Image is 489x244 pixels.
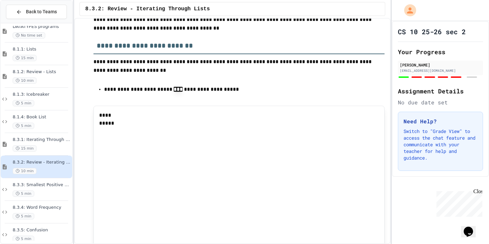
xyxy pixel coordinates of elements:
div: My Account [397,3,418,18]
div: Chat with us now!Close [3,3,46,42]
div: No due date set [398,98,483,106]
span: 8.3.1: Iterating Through Lists [13,137,71,143]
span: 8.3.2: Review - Iterating Through Lists [13,160,71,165]
span: 8.3.5: Confusion [13,227,71,233]
iframe: chat widget [461,217,482,237]
span: 10 min [13,168,37,174]
span: No time set [13,32,45,39]
span: 10 min [13,77,37,84]
span: 5 min [13,236,34,242]
p: Switch to "Grade View" to access the chat feature and communicate with your teacher for help and ... [404,128,477,161]
span: Back to Teams [26,8,57,15]
span: 5 min [13,190,34,197]
h3: Need Help? [404,117,477,125]
span: 8.1.4: Book List [13,114,71,120]
iframe: chat widget [434,188,482,217]
span: 8.3.3: Smallest Positive Number [13,182,71,188]
span: DATATYPES programs [13,24,71,30]
span: 15 min [13,145,37,152]
span: 15 min [13,55,37,61]
span: 8.1.2: Review - Lists [13,69,71,75]
span: 8.1.1: Lists [13,47,71,52]
span: 5 min [13,100,34,106]
span: 8.3.4: Word Frequency [13,205,71,210]
h2: Your Progress [398,47,483,57]
span: 5 min [13,123,34,129]
span: 8.3.2: Review - Iterating Through Lists [85,5,210,13]
h1: CS 10 25-26 sec 2 [398,27,466,36]
div: [PERSON_NAME] [400,62,481,68]
div: [EMAIL_ADDRESS][DOMAIN_NAME] [400,68,481,73]
span: 8.1.3: Icebreaker [13,92,71,97]
h2: Assignment Details [398,86,483,96]
span: 5 min [13,213,34,219]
